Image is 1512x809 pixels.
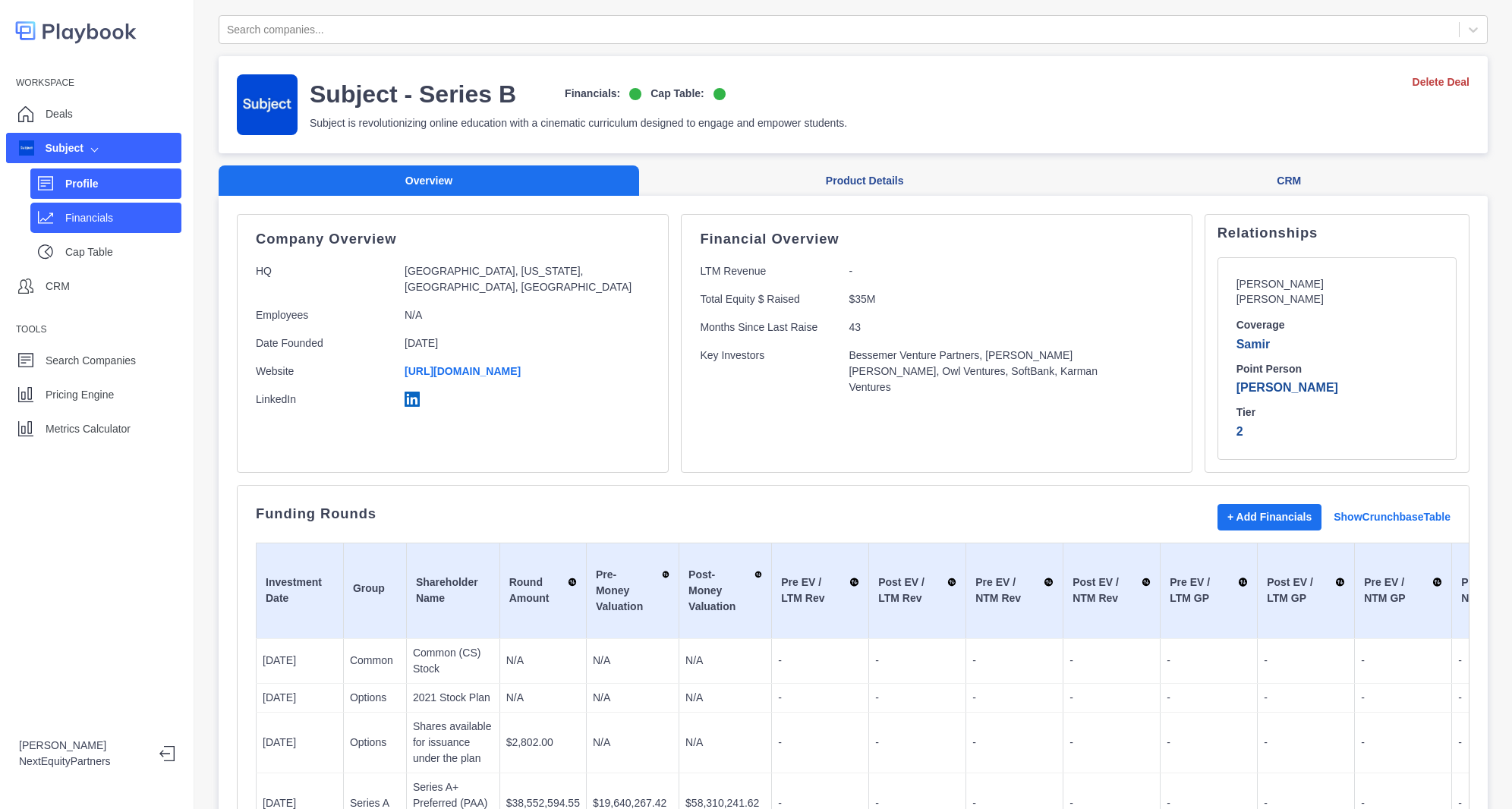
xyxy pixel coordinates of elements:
[688,567,762,615] div: Post-Money Valuation
[350,690,400,706] p: Options
[650,86,704,102] p: Cap Table:
[878,574,956,606] div: Post EV / LTM Rev
[19,140,34,156] img: company image
[700,263,836,279] p: LTM Revenue
[685,690,765,706] p: N/A
[1264,653,1348,669] p: -
[65,176,181,192] p: Profile
[1267,574,1345,606] div: Post EV / LTM GP
[350,735,400,751] p: Options
[1236,335,1438,354] p: Samir
[639,165,1090,197] button: Product Details
[778,690,862,706] p: -
[1069,653,1154,669] p: -
[975,574,1054,606] div: Pre EV / NTM Rev
[1217,227,1457,239] p: Relationships
[65,210,181,226] p: Financials
[849,320,1132,335] p: 43
[256,335,392,351] p: Date Founded
[405,263,641,295] p: [GEOGRAPHIC_DATA], [US_STATE], [GEOGRAPHIC_DATA], [GEOGRAPHIC_DATA]
[413,719,493,767] p: Shares available for issuance under the plan
[256,364,392,379] p: Website
[1364,574,1442,606] div: Pre EV / NTM GP
[849,348,1132,395] p: Bessemer Venture Partners, [PERSON_NAME] [PERSON_NAME], Owl Ventures, SoftBank, Karman Ventures
[413,690,493,706] p: 2021 Stock Plan
[972,690,1057,706] p: -
[1238,574,1249,590] img: Sort
[1142,574,1151,590] img: Sort
[972,653,1057,669] p: -
[593,690,673,706] p: N/A
[256,233,650,245] p: Company Overview
[263,735,337,751] p: [DATE]
[849,263,1132,279] p: -
[593,735,673,751] p: N/A
[256,392,392,411] p: LinkedIn
[506,690,580,706] p: N/A
[754,567,762,582] img: Sort
[506,653,580,669] p: N/A
[778,735,862,751] p: -
[1073,574,1151,606] div: Post EV / NTM Rev
[46,279,70,294] p: CRM
[593,653,673,669] p: N/A
[1044,574,1054,590] img: Sort
[662,567,669,582] img: Sort
[1236,406,1438,420] h6: Tier
[405,335,641,351] p: [DATE]
[685,653,765,669] p: N/A
[1217,504,1321,530] button: + Add Financials
[1167,735,1251,751] p: -
[1090,165,1488,197] button: CRM
[413,645,493,677] p: Common (CS) Stock
[266,574,334,606] div: Investment Date
[568,574,577,590] img: Sort
[15,15,137,46] img: logo-colored
[1167,653,1251,669] p: -
[565,86,620,102] p: Financials:
[46,353,136,369] p: Search Companies
[713,88,726,100] img: on-logo
[1432,574,1442,590] img: Sort
[849,291,1132,307] p: $35M
[509,574,577,606] div: Round Amount
[1069,735,1154,751] p: -
[416,574,490,606] div: Shareholder Name
[778,653,862,669] p: -
[1236,423,1438,441] p: 2
[1361,735,1445,751] p: -
[350,653,400,669] p: Common
[219,165,639,197] button: Overview
[781,574,859,606] div: Pre EV / LTM Rev
[1236,319,1438,332] h6: Coverage
[629,88,641,100] img: on-logo
[256,508,376,520] p: Funding Rounds
[237,74,298,135] img: company-logo
[1264,735,1348,751] p: -
[405,392,420,407] img: linkedin-logo
[1335,574,1345,590] img: Sort
[849,574,859,590] img: Sort
[1236,379,1438,397] p: [PERSON_NAME]
[875,735,959,751] p: -
[700,320,836,335] p: Months Since Last Raise
[310,115,847,131] p: Subject is revolutionizing online education with a cinematic curriculum designed to engage and em...
[972,735,1057,751] p: -
[405,365,521,377] a: [URL][DOMAIN_NAME]
[875,690,959,706] p: -
[1069,690,1154,706] p: -
[685,735,765,751] p: N/A
[875,653,959,669] p: -
[263,653,337,669] p: [DATE]
[353,581,397,600] div: Group
[700,291,836,307] p: Total Equity $ Raised
[947,574,956,590] img: Sort
[19,754,147,770] p: NextEquityPartners
[405,307,641,323] p: N/A
[256,263,392,295] p: HQ
[506,735,580,751] p: $2,802.00
[1236,363,1438,376] h6: Point Person
[700,348,836,395] p: Key Investors
[596,567,669,615] div: Pre-Money Valuation
[1236,276,1373,307] p: [PERSON_NAME] [PERSON_NAME]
